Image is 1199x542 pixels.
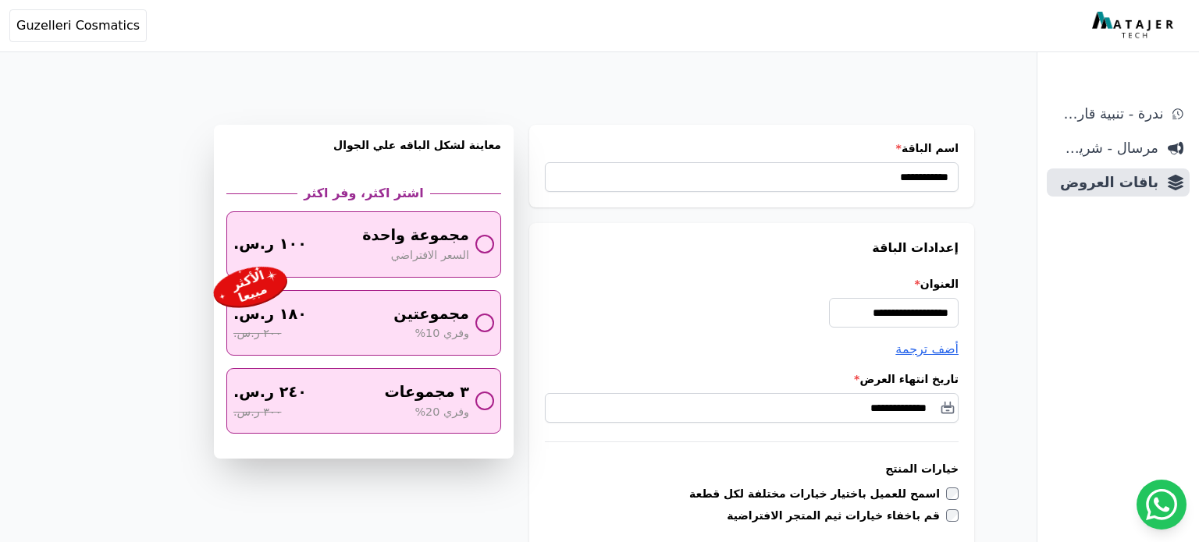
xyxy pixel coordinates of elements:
[727,508,946,523] label: قم باخفاء خيارات ثيم المتجر الافتراضية
[227,267,274,307] div: الأكثر مبيعا
[1053,103,1163,125] span: ندرة - تنبية قارب علي النفاذ
[1053,137,1158,159] span: مرسال - شريط دعاية
[233,233,307,256] span: ١٠٠ ر.س.
[1092,12,1177,40] img: MatajerTech Logo
[895,340,959,359] button: أضف ترجمة
[233,404,281,421] span: ٣٠٠ ر.س.
[362,225,469,247] span: مجموعة واحدة
[384,381,469,404] span: ٣ مجموعات
[226,137,501,172] h3: معاينة لشكل الباقه علي الجوال
[1053,172,1158,193] span: باقات العروض
[233,325,281,342] span: ٢٠٠ ر.س.
[9,9,147,42] button: Guzelleri Cosmatics
[545,239,959,257] h3: إعدادات الباقة
[545,276,959,292] label: العنوان
[1047,168,1190,197] a: باقات العروض
[895,342,959,356] span: أضف ترجمة
[414,404,469,421] span: وفري 20%
[414,325,469,342] span: وفري 10%
[689,486,946,501] label: اسمح للعميل باختيار خيارات مختلفة لكل قطعة
[393,303,469,326] span: مجموعتين
[545,371,959,387] label: تاريخ انتهاء العرض
[304,184,423,203] h2: اشتر اكثر، وفر اكثر
[233,381,307,404] span: ٢٤٠ ر.س.
[391,247,469,264] span: السعر الافتراضي
[233,303,307,326] span: ١٨٠ ر.س.
[545,461,959,476] h3: خيارات المنتج
[16,16,140,35] span: Guzelleri Cosmatics
[1047,134,1190,162] a: مرسال - شريط دعاية
[545,140,959,156] label: اسم الباقة
[1047,100,1190,128] a: ندرة - تنبية قارب علي النفاذ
